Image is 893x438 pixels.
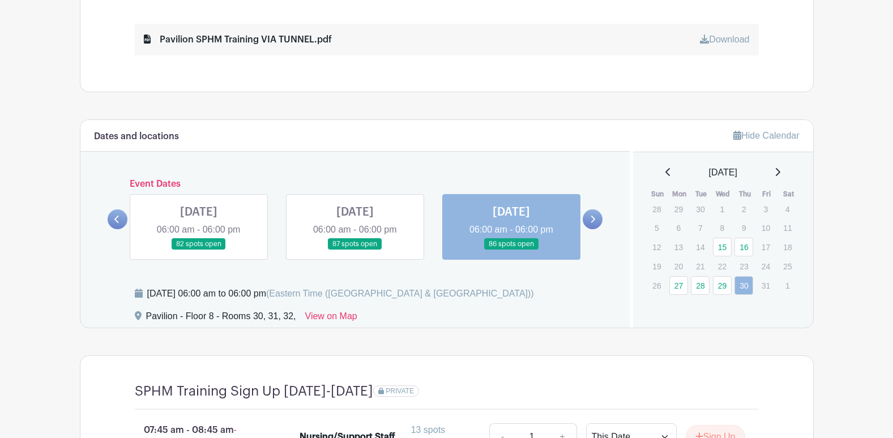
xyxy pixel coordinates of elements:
[734,200,753,218] p: 2
[757,200,775,218] p: 3
[757,238,775,256] p: 17
[734,188,756,200] th: Thu
[669,219,688,237] p: 6
[713,219,732,237] p: 8
[669,238,688,256] p: 13
[669,257,688,275] p: 20
[669,200,688,218] p: 29
[647,277,666,294] p: 26
[700,35,749,44] a: Download
[127,179,583,190] h6: Event Dates
[266,289,534,298] span: (Eastern Time ([GEOGRAPHIC_DATA] & [GEOGRAPHIC_DATA]))
[709,166,737,179] span: [DATE]
[144,33,332,46] div: Pavilion SPHM Training VIA TUNNEL.pdf
[734,238,753,256] a: 16
[691,200,710,218] p: 30
[713,238,732,256] a: 15
[778,200,797,218] p: 4
[690,188,712,200] th: Tue
[647,219,666,237] p: 5
[647,238,666,256] p: 12
[733,131,799,140] a: Hide Calendar
[756,188,778,200] th: Fri
[734,219,753,237] p: 9
[647,188,669,200] th: Sun
[757,257,775,275] p: 24
[691,238,710,256] p: 14
[713,200,732,218] p: 1
[305,310,357,328] a: View on Map
[778,238,797,256] p: 18
[777,188,800,200] th: Sat
[712,188,734,200] th: Wed
[778,219,797,237] p: 11
[757,277,775,294] p: 31
[94,131,179,142] h6: Dates and locations
[669,188,691,200] th: Mon
[691,219,710,237] p: 7
[647,257,666,275] p: 19
[757,219,775,237] p: 10
[647,200,666,218] p: 28
[778,277,797,294] p: 1
[146,310,296,328] div: Pavilion - Floor 8 - Rooms 30, 31, 32,
[778,257,797,275] p: 25
[713,257,732,275] p: 22
[691,276,710,295] a: 28
[135,383,373,400] h4: SPHM Training Sign Up [DATE]-[DATE]
[386,387,414,395] span: PRIVATE
[734,257,753,275] p: 23
[734,276,753,295] a: 30
[669,276,688,295] a: 27
[147,287,534,300] div: [DATE] 06:00 am to 06:00 pm
[713,276,732,295] a: 29
[691,257,710,275] p: 21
